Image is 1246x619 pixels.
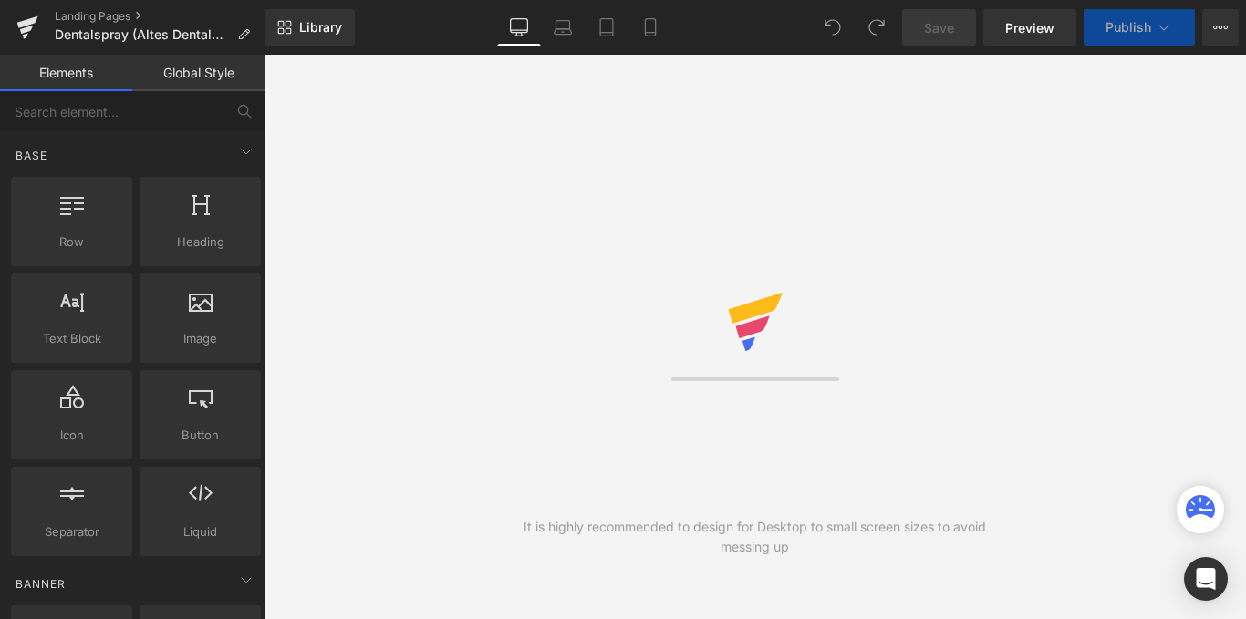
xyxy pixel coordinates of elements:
[815,9,851,46] button: Undo
[924,18,954,37] span: Save
[16,522,127,542] span: Separator
[145,522,255,542] span: Liquid
[55,9,265,24] a: Landing Pages
[858,9,895,46] button: Redo
[145,329,255,348] span: Image
[1084,9,1195,46] button: Publish
[265,9,355,46] a: New Library
[585,9,628,46] a: Tablet
[1202,9,1239,46] button: More
[16,426,127,445] span: Icon
[14,575,67,593] span: Banner
[55,27,230,42] span: Dentalspray (Altes Dentalspray gegen neues)
[145,232,255,252] span: Heading
[16,232,127,252] span: Row
[509,517,1001,557] div: It is highly recommended to design for Desktop to small screen sizes to avoid messing up
[132,55,265,91] a: Global Style
[16,329,127,348] span: Text Block
[14,147,49,164] span: Base
[1005,18,1054,37] span: Preview
[1184,557,1228,601] div: Open Intercom Messenger
[299,19,342,36] span: Library
[497,9,541,46] a: Desktop
[1106,20,1151,35] span: Publish
[145,426,255,445] span: Button
[541,9,585,46] a: Laptop
[628,9,672,46] a: Mobile
[983,9,1076,46] a: Preview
